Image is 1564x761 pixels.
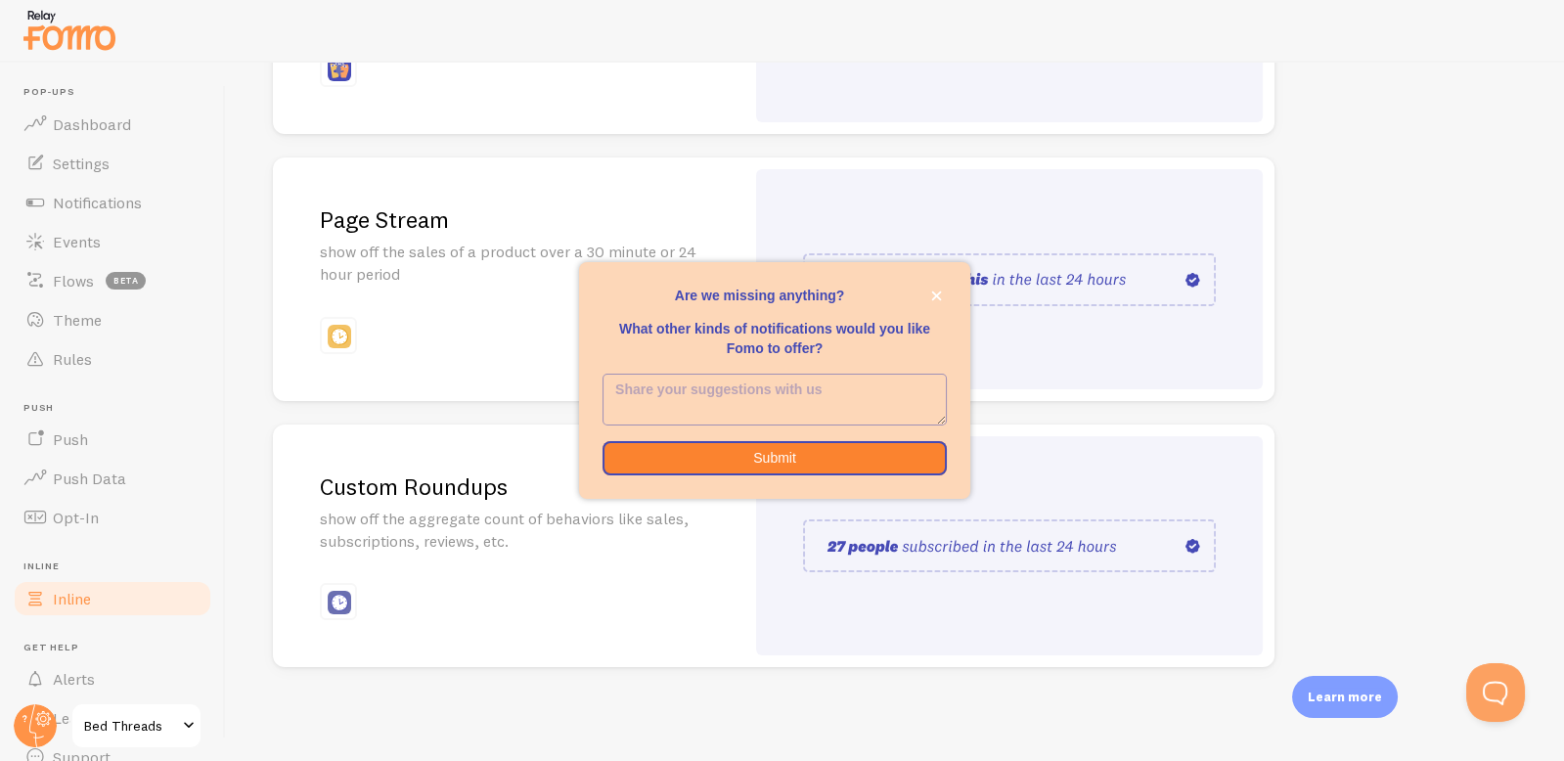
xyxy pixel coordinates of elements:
[84,714,177,738] span: Bed Threads
[53,508,99,527] span: Opt-In
[23,560,213,573] span: Inline
[12,339,213,379] a: Rules
[320,204,697,235] h2: Page Stream
[320,241,697,286] p: show off the sales of a product over a 30 minute or 24 hour period
[12,300,213,339] a: Theme
[320,471,697,502] h2: Custom Roundups
[12,459,213,498] a: Push Data
[803,253,1216,306] img: page_stream.svg
[579,262,970,500] div: Are we missing anything? What other kinds of notifications would you like Fomo to offer?
[603,441,947,476] button: Submit
[603,375,946,425] textarea: <p>Are we missing anything? </p><p></p><p>What other kinds of notifications would you like Fomo t...
[12,261,213,300] a: Flows beta
[23,642,213,654] span: Get Help
[53,349,92,369] span: Rules
[12,579,213,618] a: Inline
[53,232,101,251] span: Events
[603,286,947,305] p: Are we missing anything?
[926,286,947,306] button: close,
[23,86,213,99] span: Pop-ups
[12,698,213,738] a: Learn
[53,114,131,134] span: Dashboard
[12,498,213,537] a: Opt-In
[328,591,351,614] img: fomo_icons_custom_roundups.svg
[53,271,94,291] span: Flows
[53,589,91,608] span: Inline
[12,105,213,144] a: Dashboard
[21,5,118,55] img: fomo-relay-logo-orange.svg
[106,272,146,290] span: beta
[603,319,947,358] p: What other kinds of notifications would you like Fomo to offer?
[12,659,213,698] a: Alerts
[1466,663,1525,722] iframe: Help Scout Beacon - Open
[12,222,213,261] a: Events
[328,58,351,81] img: fomo_icons_pageviews.svg
[1292,676,1398,718] div: Learn more
[70,702,202,749] a: Bed Threads
[12,183,213,222] a: Notifications
[53,469,126,488] span: Push Data
[53,669,95,689] span: Alerts
[1308,688,1382,706] p: Learn more
[53,154,110,173] span: Settings
[12,144,213,183] a: Settings
[328,325,351,348] img: fomo_icons_page_stream.svg
[53,429,88,449] span: Push
[320,508,697,553] p: show off the aggregate count of behaviors like sales, subscriptions, reviews, etc.
[53,193,142,212] span: Notifications
[53,310,102,330] span: Theme
[12,420,213,459] a: Push
[23,402,213,415] span: Push
[803,519,1216,572] img: custom_roundups.svg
